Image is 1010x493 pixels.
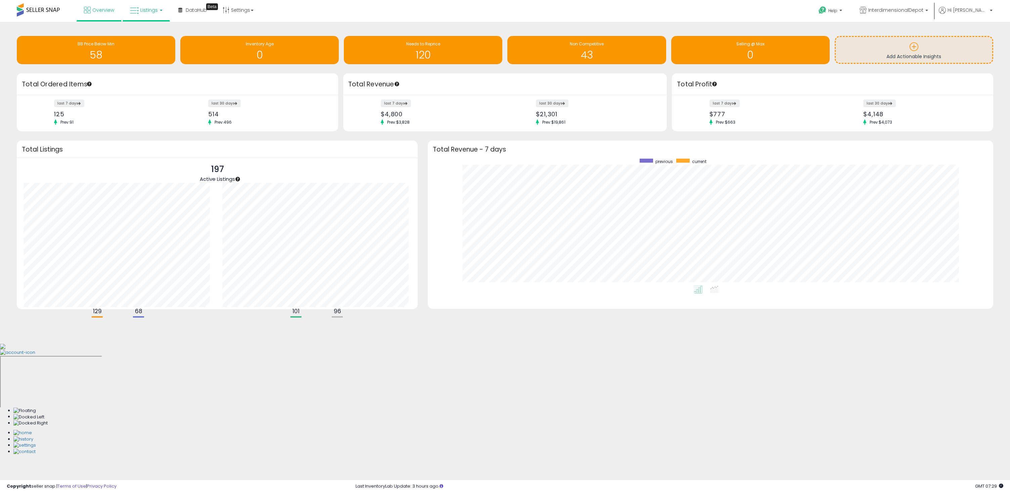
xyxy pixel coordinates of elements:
h3: Total Revenue - 7 days [433,147,988,152]
i: Get Help [818,6,827,14]
label: last 30 days [208,99,241,107]
b: 129 [93,307,102,315]
a: Needs to Reprice 120 [344,36,502,64]
h1: 43 [511,49,662,60]
span: Prev: $19,861 [539,119,569,125]
p: 197 [200,163,235,176]
span: Prev: $663 [713,119,739,125]
span: DataHub [186,7,207,13]
a: Inventory Age 0 [180,36,339,64]
h3: Total Listings [22,147,413,152]
a: Hi [PERSON_NAME] [939,7,993,22]
span: Inventory Age [246,41,274,47]
div: $4,148 [863,111,981,118]
label: last 30 days [536,99,568,107]
span: Active Listings [200,175,235,182]
h1: 0 [675,49,826,60]
span: BB Price Below Min [78,41,114,47]
span: Non Competitive [570,41,604,47]
img: Floating [13,408,36,414]
a: Non Competitive 43 [507,36,666,64]
h3: Total Profit [677,80,988,89]
div: Tooltip anchor [86,81,92,87]
div: Tooltip anchor [206,3,218,10]
span: Hi [PERSON_NAME] [948,7,988,13]
img: Docked Left [13,414,44,420]
a: Add Actionable Insights [836,37,992,63]
div: 125 [54,111,172,118]
label: last 7 days [381,99,411,107]
h3: Total Revenue [348,80,662,89]
label: last 7 days [709,99,740,107]
span: InterdimensionalDepot [868,7,923,13]
b: 96 [334,307,341,315]
span: Add Actionable Insights [886,53,941,60]
b: 101 [292,307,300,315]
span: Prev: $4,073 [866,119,896,125]
b: 68 [135,307,142,315]
div: $777 [709,111,828,118]
div: Tooltip anchor [235,176,241,182]
span: Help [828,8,837,13]
h1: 120 [347,49,499,60]
a: Help [813,1,849,22]
div: 514 [208,111,326,118]
span: Prev: $3,828 [384,119,413,125]
img: History [13,436,33,443]
h1: 58 [20,49,172,60]
span: Overview [92,7,114,13]
label: last 7 days [54,99,84,107]
img: Home [13,430,32,436]
img: Settings [13,442,36,449]
label: last 30 days [863,99,896,107]
div: $4,800 [381,111,500,118]
img: Contact [13,449,36,455]
span: Prev: 496 [211,119,235,125]
div: Tooltip anchor [711,81,718,87]
div: Tooltip anchor [394,81,400,87]
span: Listings [140,7,158,13]
span: previous [655,159,673,164]
h1: 0 [184,49,335,60]
h3: Total Ordered Items [22,80,333,89]
a: BB Price Below Min 58 [17,36,175,64]
div: $21,301 [536,111,655,118]
span: current [692,159,706,164]
span: Prev: 91 [57,119,77,125]
img: Docked Right [13,420,48,426]
span: Selling @ Max [736,41,765,47]
span: Needs to Reprice [406,41,440,47]
a: Selling @ Max 0 [671,36,830,64]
